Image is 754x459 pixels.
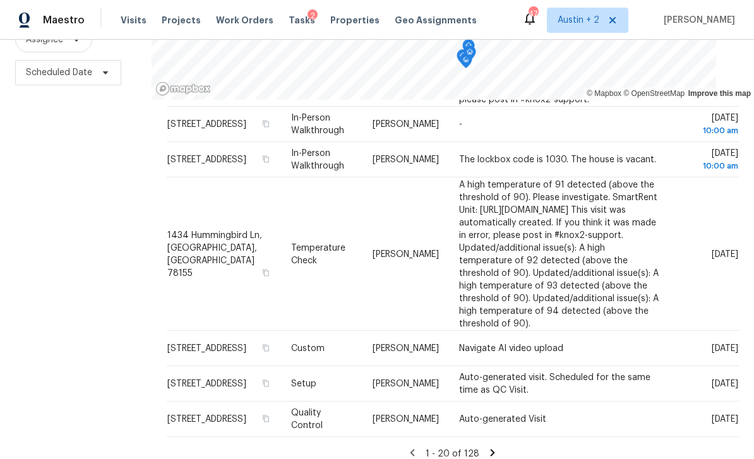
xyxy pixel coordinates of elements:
span: Setup [291,379,316,388]
button: Copy Address [260,153,271,165]
span: Navigate AI video upload [459,344,563,353]
span: [DATE] [712,344,738,353]
div: 10:00 am [680,160,738,172]
span: Auto-generated visit. Scheduled for the same time as QC Visit. [459,373,650,395]
span: Quality Control [291,408,323,430]
span: [PERSON_NAME] [373,120,439,129]
span: - [459,120,462,129]
span: A high temperature of 91 detected (above the threshold of 90). Please investigate. SmartRent Unit... [459,180,659,328]
div: 2 [308,9,318,22]
span: Maestro [43,14,85,27]
span: [STREET_ADDRESS] [167,379,246,388]
span: [PERSON_NAME] [659,14,735,27]
span: [DATE] [712,379,738,388]
div: Map marker [460,53,472,73]
button: Copy Address [260,266,271,278]
a: Mapbox [587,89,621,98]
span: 1 - 20 of 128 [426,450,479,458]
span: 1434 Hummingbird Ln, [GEOGRAPHIC_DATA], [GEOGRAPHIC_DATA] 78155 [167,230,262,277]
span: Custom [291,344,325,353]
span: Properties [330,14,380,27]
div: Map marker [462,39,475,59]
span: [DATE] [680,149,738,172]
span: In-Person Walkthrough [291,114,344,135]
span: [STREET_ADDRESS] [167,120,246,129]
span: [STREET_ADDRESS] [167,155,246,164]
span: [PERSON_NAME] [373,155,439,164]
span: [PERSON_NAME] [373,344,439,353]
span: Projects [162,14,201,27]
button: Copy Address [260,342,271,354]
a: Improve this map [688,89,751,98]
div: Map marker [464,45,476,65]
span: [STREET_ADDRESS] [167,415,246,424]
span: Austin + 2 [558,14,599,27]
span: The lock has jammed while unlocking several times in the last 24 hours. Please check the installa... [459,6,649,104]
span: Geo Assignments [395,14,477,27]
span: [DATE] [680,114,738,137]
span: Scheduled Date [26,66,92,79]
span: [STREET_ADDRESS] [167,344,246,353]
span: Tasks [289,16,315,25]
button: Copy Address [260,413,271,424]
span: Work Orders [216,14,273,27]
div: Map marker [457,49,469,69]
div: 10:00 am [680,124,738,137]
span: [PERSON_NAME] [373,415,439,424]
span: Visits [121,14,147,27]
span: Auto-generated Visit [459,415,546,424]
button: Copy Address [260,118,271,129]
span: Temperature Check [291,243,345,265]
span: [PERSON_NAME] [373,379,439,388]
span: [DATE] [712,415,738,424]
button: Copy Address [260,378,271,389]
span: Assignee [26,33,63,46]
span: [DATE] [712,249,738,258]
a: Mapbox homepage [155,81,211,96]
a: OpenStreetMap [623,89,685,98]
span: [PERSON_NAME] [373,249,439,258]
span: In-Person Walkthrough [291,149,344,170]
div: 47 [529,8,537,20]
span: The lockbox code is 1030. The house is vacant. [459,155,656,164]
